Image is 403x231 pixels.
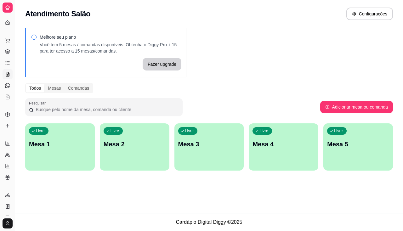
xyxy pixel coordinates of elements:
[320,101,393,113] button: Adicionar mesa ou comanda
[36,128,45,133] p: Livre
[29,100,48,106] label: Pesquisar
[25,123,95,171] button: LivreMesa 1
[34,106,179,113] input: Pesquisar
[249,123,318,171] button: LivreMesa 4
[100,123,169,171] button: LivreMesa 2
[40,34,181,40] p: Melhore seu plano
[174,123,244,171] button: LivreMesa 3
[346,8,393,20] button: Configurações
[327,140,389,149] p: Mesa 5
[26,84,44,93] div: Todos
[323,123,393,171] button: LivreMesa 5
[253,140,315,149] p: Mesa 4
[15,213,403,231] footer: Cardápio Digital Diggy © 2025
[111,128,119,133] p: Livre
[104,140,166,149] p: Mesa 2
[185,128,194,133] p: Livre
[334,128,343,133] p: Livre
[65,84,93,93] div: Comandas
[40,42,181,54] p: Você tem 5 mesas / comandas disponíveis. Obtenha o Diggy Pro + 15 para ter acesso a 15 mesas/coma...
[143,58,181,70] button: Fazer upgrade
[259,128,268,133] p: Livre
[29,140,91,149] p: Mesa 1
[44,84,64,93] div: Mesas
[25,9,90,19] h2: Atendimento Salão
[178,140,240,149] p: Mesa 3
